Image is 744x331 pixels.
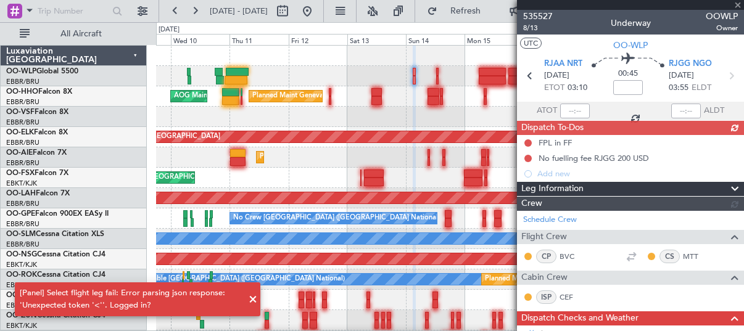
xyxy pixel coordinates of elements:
span: OO-WLP [613,39,648,52]
span: OO-ELK [6,129,34,136]
span: OO-NSG [6,251,37,258]
span: Refresh [440,7,492,15]
a: EBBR/BRU [6,199,39,208]
a: EBBR/BRU [6,158,39,168]
span: OOWLP [706,10,738,23]
a: OO-ELKFalcon 8X [6,129,68,136]
span: [DATE] [669,70,694,82]
span: 03:10 [568,82,587,94]
a: EBBR/BRU [6,97,39,107]
div: No Crew [GEOGRAPHIC_DATA] ([GEOGRAPHIC_DATA] National) [233,209,440,227]
div: Planned Maint [GEOGRAPHIC_DATA] ([GEOGRAPHIC_DATA]) [485,270,679,288]
span: OO-HHO [6,88,38,96]
div: Mon 15 [465,34,523,45]
span: All Aircraft [32,30,130,38]
span: Dispatch Checks and Weather [521,311,639,325]
a: OO-LAHFalcon 7X [6,190,70,197]
a: OO-HHOFalcon 8X [6,88,72,96]
span: Owner [706,23,738,33]
span: RJGG NGO [669,58,712,70]
span: OO-GPE [6,210,35,218]
a: EBBR/BRU [6,138,39,147]
span: Leg Information [521,182,584,196]
button: UTC [520,38,542,49]
button: Refresh [421,1,495,21]
div: [DATE] [159,25,180,35]
a: EBBR/BRU [6,240,39,249]
span: OO-VSF [6,108,35,116]
a: OO-SLMCessna Citation XLS [6,231,104,238]
span: [DATE] - [DATE] [210,6,268,17]
span: OO-WLP [6,68,36,75]
a: OO-GPEFalcon 900EX EASy II [6,210,109,218]
a: EBBR/BRU [6,77,39,86]
button: All Aircraft [14,24,134,44]
div: Underway [611,17,651,30]
div: [Panel] Select flight leg fail: Error parsing json response: 'Unexpected token '<''. Logged in? [20,287,242,311]
a: OO-NSGCessna Citation CJ4 [6,251,105,258]
span: ALDT [704,105,724,117]
span: OO-LAH [6,190,36,197]
a: OO-VSFFalcon 8X [6,108,68,116]
div: Thu 11 [229,34,288,45]
span: OO-AIE [6,149,33,157]
span: 00:45 [618,68,638,80]
span: OO-SLM [6,231,36,238]
a: EBKT/KJK [6,179,37,188]
div: Planned Maint [GEOGRAPHIC_DATA] ([GEOGRAPHIC_DATA]) [260,148,454,166]
div: Sun 14 [406,34,465,45]
span: OO-FSX [6,170,35,177]
div: Wed 10 [171,34,229,45]
a: EBBR/BRU [6,219,39,229]
div: Planned Maint Geneva (Cointrin) [252,87,354,105]
a: EBBR/BRU [6,118,39,127]
span: 535527 [523,10,553,23]
span: 03:55 [669,82,688,94]
span: RJAA NRT [544,58,582,70]
div: Fri 12 [289,34,347,45]
a: OO-AIEFalcon 7X [6,149,67,157]
input: Trip Number [38,2,109,20]
a: OO-WLPGlobal 5500 [6,68,78,75]
a: EBKT/KJK [6,260,37,269]
span: ELDT [692,82,711,94]
div: AOG Maint [US_STATE] ([GEOGRAPHIC_DATA]) [174,87,323,105]
span: ATOT [537,105,557,117]
span: ETOT [544,82,564,94]
a: OO-FSXFalcon 7X [6,170,68,177]
span: 8/13 [523,23,553,33]
div: Sat 13 [347,34,406,45]
span: [DATE] [544,70,569,82]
